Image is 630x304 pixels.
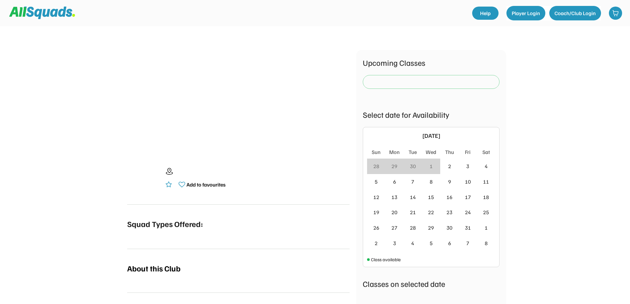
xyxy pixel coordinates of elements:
div: 7 [411,178,414,186]
div: Select date for Availability [363,109,500,120]
div: 13 [391,193,397,201]
div: 21 [410,208,416,216]
div: 26 [373,224,379,232]
div: 7 [466,239,469,247]
div: 18 [483,193,489,201]
div: 1 [485,224,488,232]
button: Player Login [506,6,545,20]
img: shopping-cart-01%20%281%29.svg [612,10,619,16]
div: Sat [482,148,490,156]
div: Thu [445,148,454,156]
div: 12 [373,193,379,201]
div: 4 [411,239,414,247]
div: 5 [375,178,378,186]
div: 9 [448,178,451,186]
div: 2 [448,162,451,170]
div: 14 [410,193,416,201]
div: 5 [430,239,433,247]
div: 2 [375,239,378,247]
div: 20 [391,208,397,216]
div: Class available [371,256,401,263]
a: Help [472,7,499,20]
div: 8 [430,178,433,186]
div: Add to favourites [186,181,226,189]
div: Upcoming Classes [363,57,500,68]
div: 10 [465,178,471,186]
div: 3 [466,162,469,170]
div: 31 [465,224,471,232]
div: 30 [410,162,416,170]
div: 19 [373,208,379,216]
div: 29 [391,162,397,170]
div: Fri [465,148,471,156]
div: 8 [485,239,488,247]
img: yH5BAEAAAAALAAAAAABAAEAAAIBRAA7 [148,50,329,148]
div: 3 [393,239,396,247]
div: 6 [393,178,396,186]
div: Tue [409,148,417,156]
div: 29 [428,224,434,232]
div: 25 [483,208,489,216]
div: Squad Types Offered: [127,218,203,230]
div: [DATE] [378,131,484,140]
div: 15 [428,193,434,201]
div: 30 [446,224,452,232]
div: 22 [428,208,434,216]
div: Sun [372,148,381,156]
div: 4 [485,162,488,170]
div: 17 [465,193,471,201]
div: 23 [446,208,452,216]
img: Squad%20Logo.svg [9,7,75,19]
div: About this Club [127,262,181,274]
button: Coach/Club Login [549,6,601,20]
div: 16 [446,193,452,201]
div: Mon [389,148,400,156]
div: Classes on selected date [363,278,500,290]
div: 1 [430,162,433,170]
div: 11 [483,178,489,186]
img: yH5BAEAAAAALAAAAAABAAEAAAIBRAA7 [127,162,160,194]
div: 27 [391,224,397,232]
div: 24 [465,208,471,216]
div: Wed [426,148,436,156]
div: 28 [410,224,416,232]
div: 6 [448,239,451,247]
div: 28 [373,162,379,170]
